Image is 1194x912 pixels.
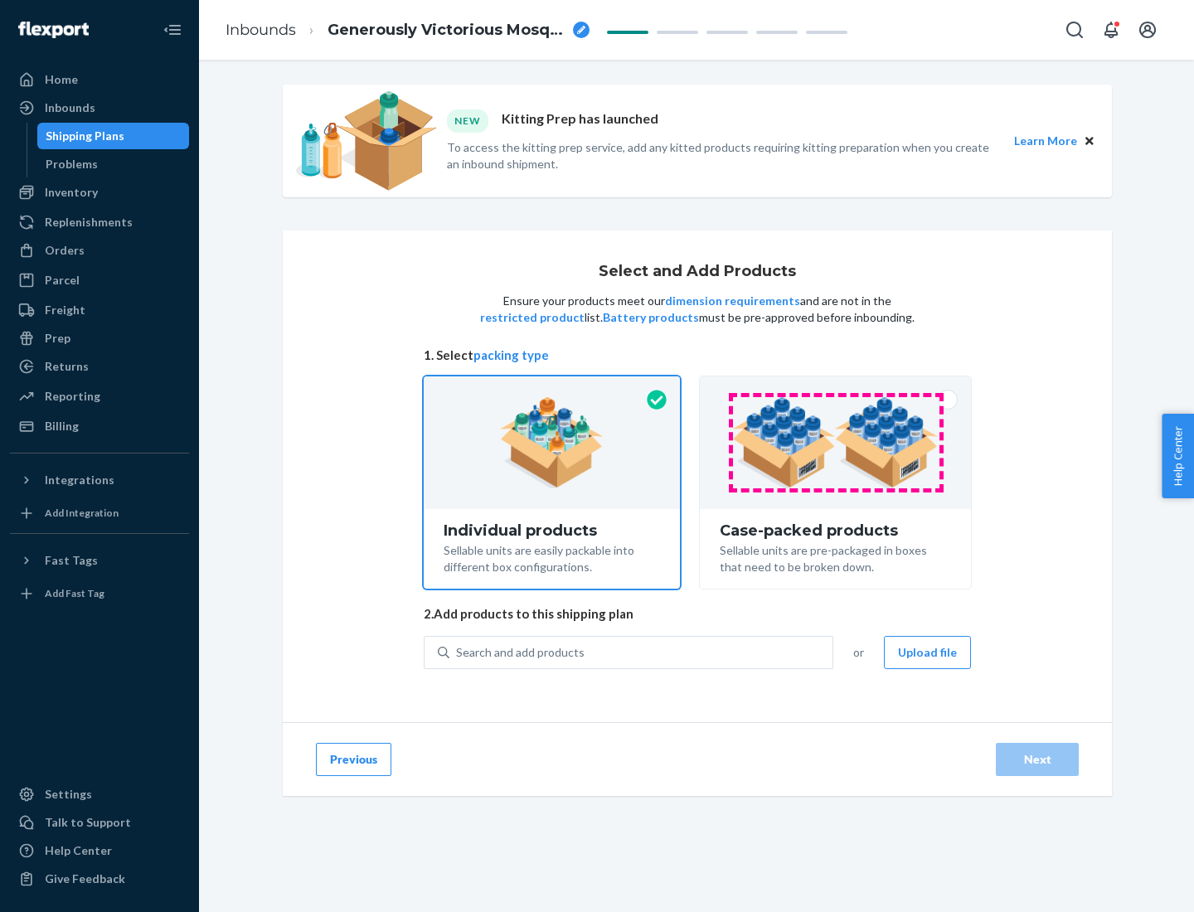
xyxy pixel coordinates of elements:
a: Add Fast Tag [10,580,189,607]
div: Integrations [45,472,114,488]
div: Returns [45,358,89,375]
div: Freight [45,302,85,318]
div: Add Fast Tag [45,586,104,600]
div: Parcel [45,272,80,289]
div: Settings [45,786,92,803]
a: Help Center [10,837,189,864]
a: Orders [10,237,189,264]
img: Flexport logo [18,22,89,38]
button: Give Feedback [10,866,189,892]
p: Ensure your products meet our and are not in the list. must be pre-approved before inbounding. [478,293,916,326]
button: Help Center [1162,414,1194,498]
button: Battery products [603,309,699,326]
div: Sellable units are easily packable into different box configurations. [444,539,660,575]
img: case-pack.59cecea509d18c883b923b81aeac6d0b.png [732,397,939,488]
button: Open notifications [1094,13,1128,46]
div: Inventory [45,184,98,201]
ol: breadcrumbs [212,6,603,55]
a: Parcel [10,267,189,293]
div: Add Integration [45,506,119,520]
button: packing type [473,347,549,364]
a: Billing [10,413,189,439]
a: Reporting [10,383,189,410]
div: Case-packed products [720,522,951,539]
button: Previous [316,743,391,776]
span: Generously Victorious Mosquito [328,20,566,41]
a: Inventory [10,179,189,206]
button: Next [996,743,1079,776]
a: Replenishments [10,209,189,235]
a: Prep [10,325,189,352]
p: Kitting Prep has launched [502,109,658,132]
div: Next [1010,751,1065,768]
div: Shipping Plans [46,128,124,144]
button: Integrations [10,467,189,493]
button: Open account menu [1131,13,1164,46]
div: Individual products [444,522,660,539]
a: Talk to Support [10,809,189,836]
button: restricted product [480,309,585,326]
span: or [853,644,864,661]
div: NEW [447,109,488,132]
a: Problems [37,151,190,177]
button: Close Navigation [156,13,189,46]
div: Billing [45,418,79,434]
span: 1. Select [424,347,971,364]
div: Replenishments [45,214,133,230]
a: Shipping Plans [37,123,190,149]
div: Home [45,71,78,88]
a: Add Integration [10,500,189,526]
button: dimension requirements [665,293,800,309]
a: Inbounds [226,21,296,39]
div: Inbounds [45,99,95,116]
a: Inbounds [10,95,189,121]
div: Help Center [45,842,112,859]
div: Sellable units are pre-packaged in boxes that need to be broken down. [720,539,951,575]
img: individual-pack.facf35554cb0f1810c75b2bd6df2d64e.png [500,397,604,488]
span: 2. Add products to this shipping plan [424,605,971,623]
p: To access the kitting prep service, add any kitted products requiring kitting preparation when yo... [447,139,999,172]
button: Learn More [1014,132,1077,150]
div: Prep [45,330,70,347]
div: Fast Tags [45,552,98,569]
a: Home [10,66,189,93]
a: Freight [10,297,189,323]
div: Give Feedback [45,871,125,887]
div: Orders [45,242,85,259]
div: Reporting [45,388,100,405]
a: Returns [10,353,189,380]
button: Upload file [884,636,971,669]
div: Search and add products [456,644,585,661]
a: Settings [10,781,189,808]
div: Problems [46,156,98,172]
h1: Select and Add Products [599,264,796,280]
button: Open Search Box [1058,13,1091,46]
button: Fast Tags [10,547,189,574]
button: Close [1080,132,1099,150]
div: Talk to Support [45,814,131,831]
